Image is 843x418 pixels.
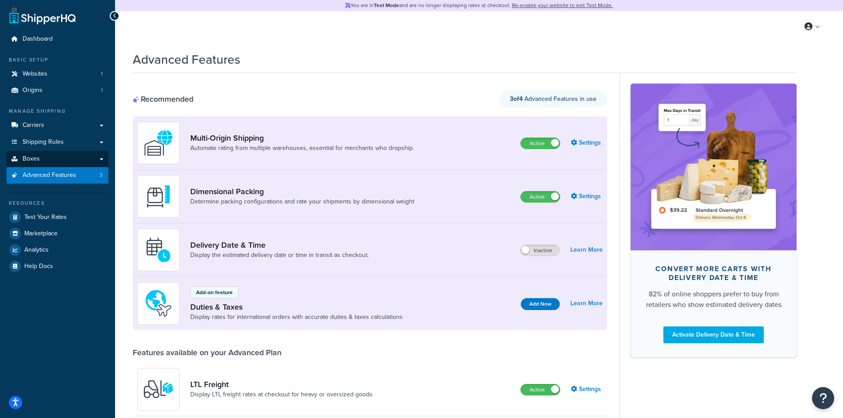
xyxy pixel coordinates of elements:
a: Learn More [570,244,603,256]
a: Carriers [7,117,108,134]
strong: 3 of 4 [510,94,523,104]
span: Origins [23,87,42,94]
a: Analytics [7,242,108,258]
span: Help Docs [24,263,53,270]
a: Determine packing configurations and rate your shipments by dimensional weight [190,197,414,206]
a: Shipping Rules [7,134,108,150]
strong: Test Mode [374,1,399,9]
img: feature-image-ddt-36eae7f7280da8017bfb280eaccd9c446f90b1fe08728e4019434db127062ab4.png [644,97,783,237]
a: Display LTL freight rates at checkout for heavy or oversized goods [190,390,373,399]
span: 3 [100,172,103,179]
button: Open Resource Center [812,387,834,409]
a: Display rates for international orders with accurate duties & taxes calculations [190,313,403,322]
span: Marketplace [24,230,58,238]
a: Websites1 [7,66,108,82]
div: Features available on your Advanced Plan [133,348,281,357]
img: icon-duo-feat-landed-cost-7136b061.png [143,288,174,319]
p: Add-on feature [196,288,233,296]
a: Delivery Date & Time [190,240,369,250]
a: Learn More [570,297,603,310]
div: Basic Setup [7,56,108,64]
div: Convert more carts with delivery date & time [645,265,782,282]
a: Display the estimated delivery date or time in transit as checkout. [190,251,369,260]
a: Help Docs [7,258,108,274]
a: Settings [571,190,603,203]
a: Origins1 [7,82,108,99]
div: Recommended [133,94,193,104]
img: WatD5o0RtDAAAAAElFTkSuQmCC [143,127,174,158]
a: Dashboard [7,31,108,47]
label: Active [521,384,560,395]
img: y79ZsPf0fXUFUhFXDzUgf+ktZg5F2+ohG75+v3d2s1D9TjoU8PiyCIluIjV41seZevKCRuEjTPPOKHJsQcmKCXGdfprl3L4q7... [143,374,174,405]
a: Duties & Taxes [190,302,403,312]
div: 82% of online shoppers prefer to buy from retailers who show estimated delivery dates [645,289,782,310]
li: Origins [7,82,108,99]
a: Automate rating from multiple warehouses, essential for merchants who dropship [190,144,413,153]
button: Add Now [521,298,560,310]
a: Multi-Origin Shipping [190,133,413,143]
span: Test Your Rates [24,214,67,221]
a: LTL Freight [190,380,373,389]
a: Dimensional Packing [190,187,414,196]
label: Active [521,138,560,149]
div: Resources [7,199,108,207]
img: DTVBYsAAAAAASUVORK5CYII= [143,181,174,212]
span: Shipping Rules [23,138,64,146]
span: Boxes [23,155,40,163]
span: Carriers [23,122,44,129]
a: Settings [571,383,603,395]
span: Dashboard [23,35,53,43]
h1: Advanced Features [133,51,240,68]
span: Advanced Features in use [510,94,597,104]
span: 1 [101,87,103,94]
img: gfkeb5ejjkALwAAAABJRU5ErkJggg== [143,234,174,265]
label: Inactive [520,245,559,256]
div: Manage Shipping [7,107,108,115]
a: Advanced Features3 [7,167,108,184]
li: Advanced Features [7,167,108,184]
a: Activate Delivery Date & Time [663,326,764,343]
span: Advanced Features [23,172,76,179]
a: Marketplace [7,226,108,242]
span: 1 [101,70,103,78]
a: Boxes [7,151,108,167]
span: Websites [23,70,47,78]
a: Test Your Rates [7,209,108,225]
a: Re-enable your website to exit Test Mode. [512,1,613,9]
span: Analytics [24,246,49,254]
label: Active [521,192,560,202]
a: Settings [571,137,603,149]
